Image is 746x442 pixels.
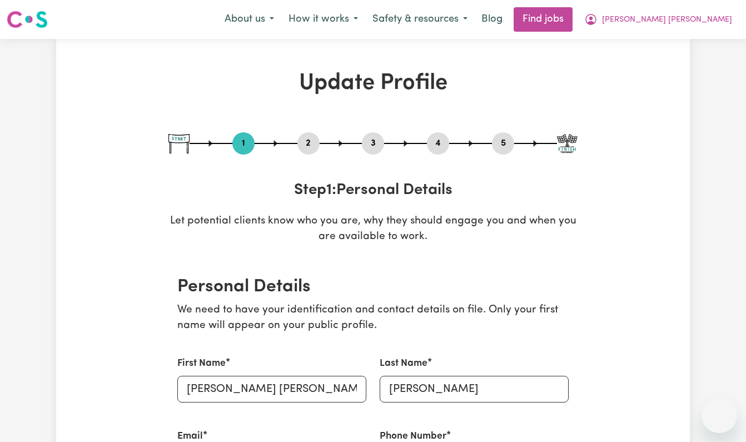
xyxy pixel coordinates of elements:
button: Go to step 5 [492,136,514,151]
a: Find jobs [514,7,573,32]
h1: Update Profile [168,70,578,97]
button: My Account [577,8,739,31]
img: Careseekers logo [7,9,48,29]
button: Go to step 3 [362,136,384,151]
h2: Personal Details [177,276,569,297]
span: [PERSON_NAME] [PERSON_NAME] [602,14,732,26]
button: How it works [281,8,365,31]
a: Careseekers logo [7,7,48,32]
button: Go to step 2 [297,136,320,151]
button: Go to step 4 [427,136,449,151]
iframe: Botón para iniciar la ventana de mensajería [702,398,737,433]
h3: Step 1 : Personal Details [168,181,578,200]
a: Blog [475,7,509,32]
button: About us [217,8,281,31]
label: Last Name [380,356,427,371]
button: Safety & resources [365,8,475,31]
p: Let potential clients know who you are, why they should engage you and when you are available to ... [168,213,578,246]
p: We need to have your identification and contact details on file. Only your first name will appear... [177,302,569,335]
button: Go to step 1 [232,136,255,151]
label: First Name [177,356,226,371]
